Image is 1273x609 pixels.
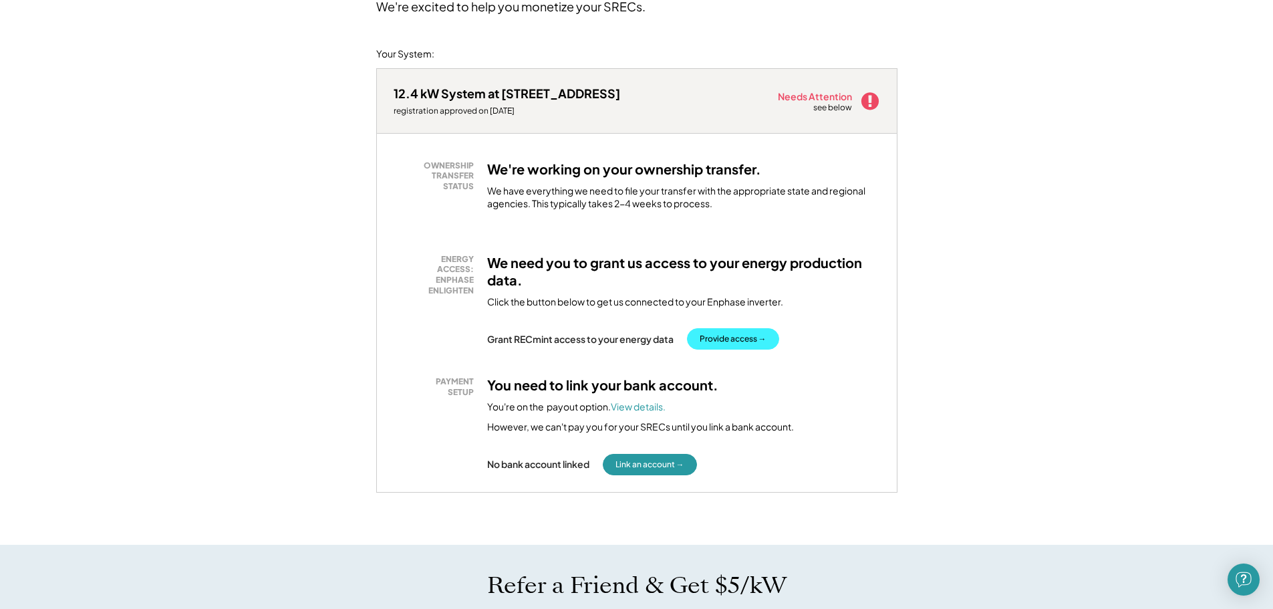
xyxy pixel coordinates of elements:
[487,295,783,309] div: Click the button below to get us connected to your Enphase inverter.
[487,400,666,414] div: You're on the payout option.
[487,333,674,345] div: Grant RECmint access to your energy data
[813,102,853,114] div: see below
[487,458,589,470] div: No bank account linked
[778,92,853,101] div: Needs Attention
[487,160,761,178] h3: We're working on your ownership transfer.
[394,106,620,116] div: registration approved on [DATE]
[400,376,474,397] div: PAYMENT SETUP
[376,493,422,498] div: xjvb09ns - VA Distributed
[487,420,794,434] div: However, we can't pay you for your SRECs until you link a bank account.
[1228,564,1260,596] div: Open Intercom Messenger
[611,400,666,412] a: View details.
[487,185,880,217] div: We have everything we need to file your transfer with the appropriate state and regional agencies...
[400,160,474,192] div: OWNERSHIP TRANSFER STATUS
[487,376,718,394] h3: You need to link your bank account.
[376,47,434,61] div: Your System:
[487,572,787,600] h1: Refer a Friend & Get $5/kW
[487,254,880,289] h3: We need you to grant us access to your energy production data.
[394,86,620,101] div: 12.4 kW System at [STREET_ADDRESS]
[400,254,474,295] div: ENERGY ACCESS: ENPHASE ENLIGHTEN
[687,328,779,350] button: Provide access →
[603,454,697,475] button: Link an account →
